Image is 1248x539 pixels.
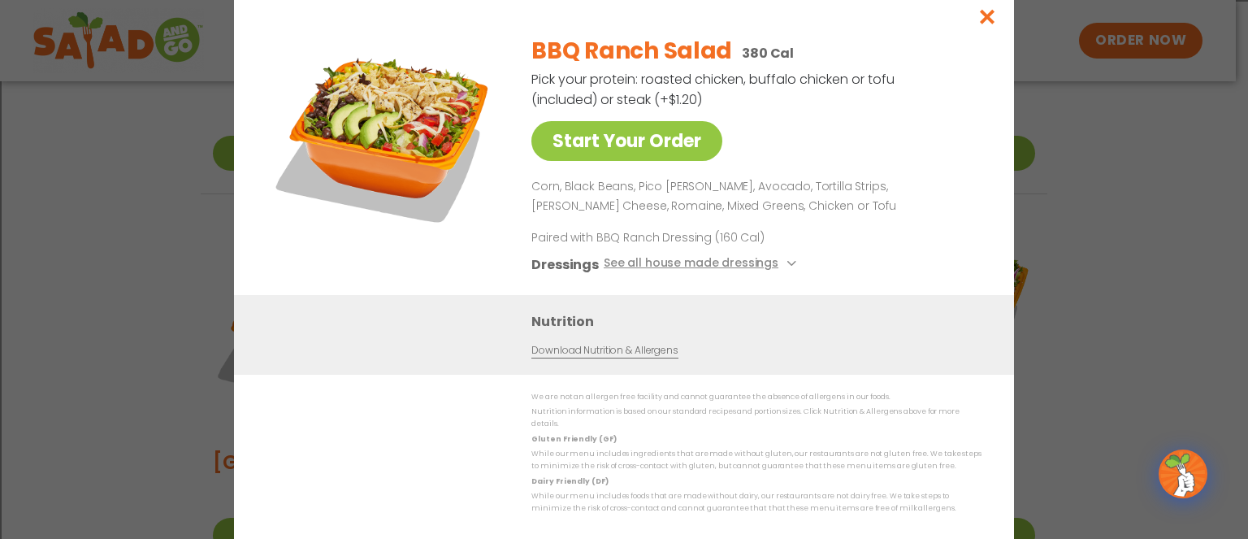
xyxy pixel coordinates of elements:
[6,80,1241,94] div: Sign out
[531,448,981,473] p: While our menu includes ingredients that are made without gluten, our restaurants are not gluten ...
[6,65,1241,80] div: Options
[531,342,678,358] a: Download Nutrition & Allergens
[1160,451,1206,497] img: wpChatIcon
[6,94,1241,109] div: Rename
[531,476,608,485] strong: Dairy Friendly (DF)
[271,22,498,250] img: Featured product photo for BBQ Ranch Salad
[531,34,732,68] h2: BBQ Ranch Salad
[531,490,981,515] p: While our menu includes foods that are made without dairy, our restaurants are not dairy free. We...
[531,406,981,431] p: Nutrition information is based on our standard recipes and portion sizes. Click Nutrition & Aller...
[531,177,975,216] p: Corn, Black Beans, Pico [PERSON_NAME], Avocado, Tortilla Strips, [PERSON_NAME] Cheese, Romaine, M...
[531,254,599,274] h3: Dressings
[531,69,897,110] p: Pick your protein: roasted chicken, buffalo chicken or tofu (included) or steak (+$1.20)
[6,21,1241,36] div: Sort New > Old
[531,391,981,403] p: We are not an allergen free facility and cannot guarantee the absence of allergens in our foods.
[6,7,1241,21] div: Sort A > Z
[531,121,722,161] a: Start Your Order
[604,254,801,274] button: See all house made dressings
[531,311,990,331] h3: Nutrition
[6,36,1241,50] div: Move To ...
[6,109,1241,124] div: Move To ...
[531,228,832,246] p: Paired with BBQ Ranch Dressing (160 Cal)
[6,50,1241,65] div: Delete
[742,43,794,63] p: 380 Cal
[531,433,616,443] strong: Gluten Friendly (GF)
